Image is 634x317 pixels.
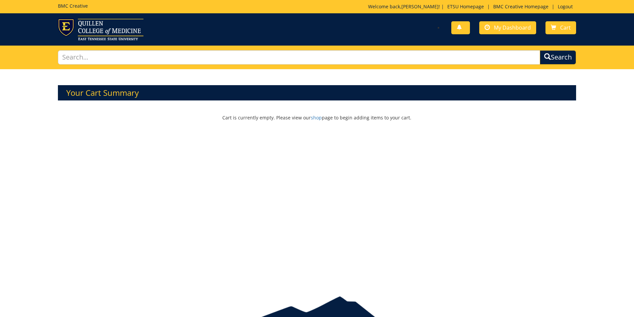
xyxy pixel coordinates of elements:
input: Search... [58,50,540,65]
a: shop [311,114,322,121]
h5: BMC Creative [58,3,88,8]
button: Search [540,50,576,65]
h3: Your Cart Summary [58,85,576,100]
img: ETSU logo [58,19,143,40]
a: Logout [554,3,576,10]
a: ETSU Homepage [444,3,487,10]
span: My Dashboard [494,24,531,31]
p: Cart is currently empty. Please view our page to begin adding items to your cart. [58,104,576,132]
p: Welcome back, ! | | | [368,3,576,10]
a: My Dashboard [479,21,536,34]
span: Cart [560,24,571,31]
a: [PERSON_NAME] [401,3,439,10]
a: Cart [545,21,576,34]
a: BMC Creative Homepage [490,3,552,10]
